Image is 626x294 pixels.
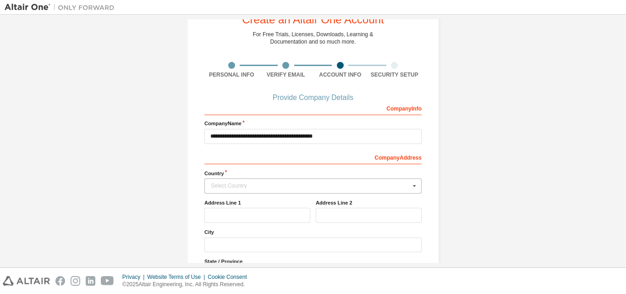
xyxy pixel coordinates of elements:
label: Country [204,170,422,177]
img: instagram.svg [71,276,80,286]
img: youtube.svg [101,276,114,286]
img: facebook.svg [55,276,65,286]
div: Account Info [313,71,368,78]
div: For Free Trials, Licenses, Downloads, Learning & Documentation and so much more. [253,31,373,45]
label: Address Line 2 [316,199,422,206]
p: © 2025 Altair Engineering, Inc. All Rights Reserved. [122,281,253,288]
div: Create an Altair One Account [242,14,384,25]
div: Privacy [122,273,147,281]
label: Company Name [204,120,422,127]
label: Address Line 1 [204,199,310,206]
div: Company Address [204,150,422,164]
img: altair_logo.svg [3,276,50,286]
div: Website Terms of Use [147,273,208,281]
label: City [204,228,422,236]
div: Cookie Consent [208,273,252,281]
div: Provide Company Details [204,95,422,100]
img: Altair One [5,3,119,12]
img: linkedin.svg [86,276,95,286]
div: Security Setup [368,71,422,78]
div: Select Country [211,183,410,189]
div: Personal Info [204,71,259,78]
label: State / Province [204,258,422,265]
div: Company Info [204,100,422,115]
div: Verify Email [259,71,313,78]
